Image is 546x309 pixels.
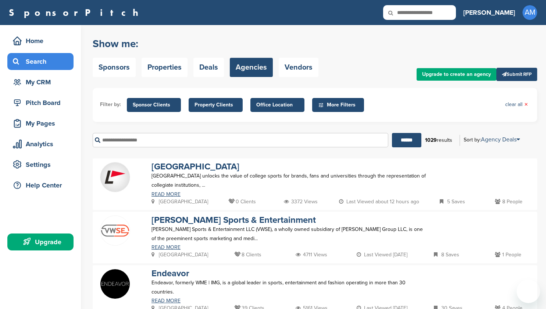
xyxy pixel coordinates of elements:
[151,215,316,225] a: [PERSON_NAME] Sports & Entertainment
[7,233,74,250] a: Upgrade
[357,250,407,259] p: Last Viewed [DATE]
[524,101,528,109] span: ×
[100,101,121,109] li: Filter by:
[256,101,299,109] span: Office Location
[193,58,224,77] a: Deals
[100,162,130,192] img: Fkse nzd 400x400
[151,298,426,303] a: READ MORE
[93,37,318,50] h2: Show me:
[228,197,256,206] p: 0 Clients
[7,53,74,70] a: Search
[7,156,74,173] a: Settings
[151,192,426,197] a: READ MORE
[7,136,74,152] a: Analytics
[93,58,136,77] a: Sponsors
[522,5,537,20] span: AM
[11,137,74,151] div: Analytics
[151,171,426,190] p: [GEOGRAPHIC_DATA] unlocks the value of college sports for brands, fans and universities through t...
[463,4,515,21] a: [PERSON_NAME]
[100,269,130,299] img: 0
[7,32,74,49] a: Home
[142,58,188,77] a: Properties
[495,197,522,206] p: 8 People
[11,76,74,89] div: My CRM
[339,197,419,206] p: Last Viewed about 12 hours ago
[151,225,426,243] p: [PERSON_NAME] Sports & Entertainment LLC (VWSE), a wholly owned subsidiary of [PERSON_NAME] Group...
[7,74,74,91] a: My CRM
[463,7,515,18] h3: [PERSON_NAME]
[151,278,426,296] p: Endeavor, formerly WME | IMG, is a global leader in sports, entertainment and fashion operating i...
[481,136,520,143] a: Agency Deals
[195,101,237,109] span: Property Clients
[318,101,360,109] span: More Filters
[133,101,175,109] span: Sponsor Clients
[425,137,437,143] b: 1029
[7,115,74,132] a: My Pages
[7,177,74,194] a: Help Center
[417,68,496,81] a: Upgrade to create an agency
[421,134,456,147] div: results
[464,137,520,143] div: Sort by:
[151,245,426,250] a: READ MORE
[517,280,540,303] iframe: Button to launch messaging window
[284,197,318,206] p: 3372 Views
[11,117,74,130] div: My Pages
[100,216,130,245] img: Imgres
[11,158,74,171] div: Settings
[151,268,189,279] a: Endeavor
[505,101,528,109] a: clear all×
[495,250,521,259] p: 1 People
[230,58,273,77] a: Agencies
[151,250,208,259] p: [GEOGRAPHIC_DATA]
[279,58,318,77] a: Vendors
[11,55,74,68] div: Search
[496,68,537,81] a: Submit RFP
[7,94,74,111] a: Pitch Board
[9,8,143,17] a: SponsorPitch
[296,250,327,259] p: 4711 Views
[11,179,74,192] div: Help Center
[434,250,459,259] p: 8 Saves
[234,250,261,259] p: 8 Clients
[11,34,74,48] div: Home
[151,161,239,172] a: [GEOGRAPHIC_DATA]
[440,197,465,206] p: 5 Saves
[151,197,208,206] p: [GEOGRAPHIC_DATA]
[11,96,74,109] div: Pitch Board
[11,235,74,249] div: Upgrade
